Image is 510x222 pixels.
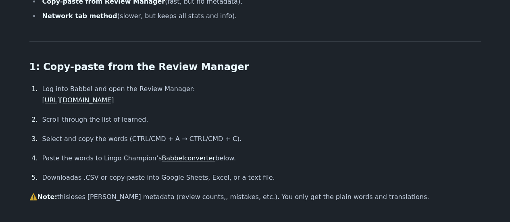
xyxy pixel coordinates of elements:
[42,96,114,104] a: [URL][DOMAIN_NAME]
[42,12,117,20] strong: Network tab method
[42,153,481,164] p: Paste the words to Lingo Champion’s below.
[42,133,481,145] p: Select and copy the words (CTRL/CMD + A → CTRL/CMD + C).
[29,61,481,74] h2: 1: Copy-paste from the Review Manager
[42,83,481,106] p: Log into Babbel and open the Review Manager:
[29,191,481,203] p: ⚠️ this loses [PERSON_NAME] metadata (review counts, , mistakes, etc.). You only get the plain wo...
[162,154,215,162] a: Babbelconverter
[42,172,481,183] p: Download as .CSV or copy-paste into Google Sheets, Excel, or a text file.
[42,114,481,125] p: Scroll through the list of learned .
[37,193,57,201] strong: Note:
[40,10,481,22] li: (slower, but keeps all stats and info).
